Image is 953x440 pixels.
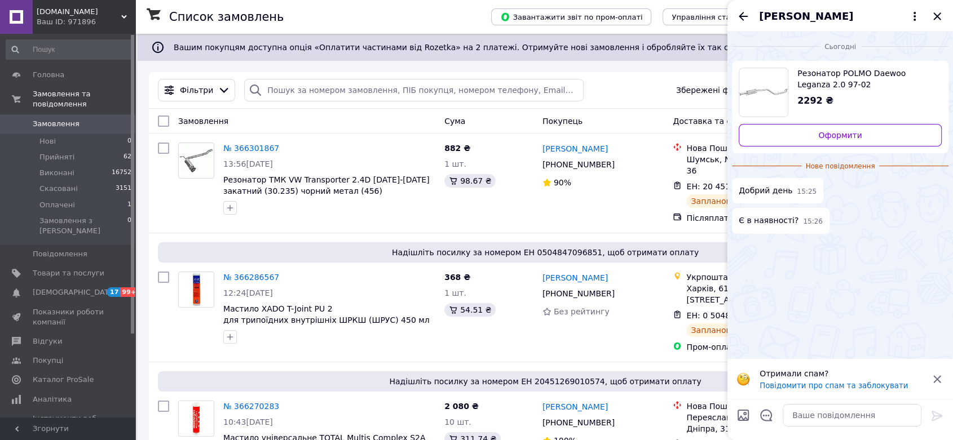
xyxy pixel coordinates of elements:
div: 54.51 ₴ [444,303,496,317]
span: Сьогодні [820,42,861,52]
a: [PERSON_NAME] [542,401,608,412]
span: Без рейтингу [554,307,610,316]
h1: Список замовлень [169,10,284,24]
span: 90% [554,178,571,187]
span: Виконані [39,168,74,178]
span: Резонатор POLMO Daewoo Leganza 2.0 97-02 алюмінізована сталь (05.21) [797,68,933,90]
div: 12.10.2025 [732,41,948,52]
span: Demi.in.ua [37,7,121,17]
input: Пошук [6,39,133,60]
a: Переглянути товар [739,68,942,117]
span: 3151 [116,184,131,194]
span: Надішліть посилку за номером ЕН 0504847096851, щоб отримати оплату [162,247,928,258]
div: 98.67 ₴ [444,174,496,188]
span: 17 [107,287,120,297]
span: Каталог ProSale [33,375,94,385]
span: 1 шт. [444,159,466,168]
span: ЕН: 20 4512 6910 2734 [686,182,780,191]
span: Товари та послуги [33,268,104,278]
div: Шумськ, №1: вул. Українська, 36 [686,154,820,176]
input: Пошук за номером замовлення, ПІБ покупця, номером телефону, Email, номером накладної [244,79,584,101]
div: Післяплата [686,212,820,224]
span: Оплачені [39,200,75,210]
button: Відкрити шаблони відповідей [759,408,774,423]
span: [PHONE_NUMBER] [542,418,615,427]
div: Пром-оплата [686,341,820,353]
div: Укрпошта [686,272,820,283]
img: 5829803960_w640_h640_rezonator-polmo-daewoo.jpg [739,68,788,117]
span: 1 шт. [444,288,466,297]
span: Cума [444,117,465,126]
span: Нове повідомлення [801,162,880,171]
span: 10 шт. [444,417,471,426]
span: Є в наявності? [739,215,798,226]
span: Добрий день [739,185,792,197]
img: Фото товару [179,143,214,178]
button: Управління статусами [663,8,767,25]
a: Фото товару [178,143,214,179]
a: [PERSON_NAME] [542,272,608,283]
span: Замовлення та повідомлення [33,89,135,109]
a: Оформити [739,124,942,146]
a: Мастило XADO T-Joint PU 2 для трипоїдних внутрішніх ШРКШ (ШРУС) 450 мл (ХА 30044) [223,304,430,336]
span: Надішліть посилку за номером ЕН 20451269010574, щоб отримати оплату [162,376,928,387]
span: Замовлення [33,119,80,129]
span: 1 [127,200,131,210]
span: 2292 ₴ [797,95,833,106]
span: 13:56[DATE] [223,159,273,168]
span: Головна [33,70,64,80]
span: Відгуки [33,336,62,346]
span: Вашим покупцям доступна опція «Оплатити частинами від Rozetka» на 2 платежі. Отримуйте нові замов... [174,43,889,52]
span: 62 [123,152,131,162]
span: [DEMOGRAPHIC_DATA] [33,287,116,297]
span: 16752 [112,168,131,178]
img: Фото товару [179,401,214,436]
div: Харків, 61040, вул. [STREET_ADDRESS] [686,283,820,305]
div: Нова Пошта [686,401,820,412]
span: 12:24[DATE] [223,288,273,297]
span: Покупці [33,355,63,366]
span: Управління статусами [672,13,758,21]
span: Прийняті [39,152,74,162]
span: Збережені фільтри: [676,85,758,96]
span: Покупець [542,117,583,126]
span: [PHONE_NUMBER] [542,289,615,298]
a: № 366270283 [223,402,279,411]
span: Замовлення з [PERSON_NAME] [39,216,127,236]
button: Завантажити звіт по пром-оплаті [491,8,651,25]
span: 0 [127,216,131,236]
span: Нові [39,136,56,146]
span: Фільтри [180,85,213,96]
span: Доставка та оплата [673,117,756,126]
button: Повідомити про спам та заблокувати [760,381,908,390]
p: Отримали спам? [760,368,924,379]
img: Фото товару [179,272,214,307]
span: ЕН: 0 5048 4709 6851 [686,311,775,320]
span: Замовлення [178,117,228,126]
span: 15:25 12.10.2025 [797,187,817,197]
div: Нова Пошта [686,143,820,154]
span: 99+ [120,287,139,297]
a: Резонатор ТМК VW Transporter 2.4D [DATE]-[DATE] закатний (30.235) чорний метал (456) [223,175,430,195]
span: 882 ₴ [444,144,470,153]
span: 15:26 12.10.2025 [803,217,823,226]
span: 10:43[DATE] [223,417,273,426]
a: Фото товару [178,272,214,308]
a: № 366286567 [223,273,279,282]
div: Заплановано [686,194,750,208]
span: Скасовані [39,184,78,194]
span: Показники роботи компанії [33,307,104,327]
span: 368 ₴ [444,273,470,282]
span: Інструменти веб-майстра та SEO [33,414,104,434]
div: Ваш ID: 971896 [37,17,135,27]
img: :face_with_monocle: [736,372,750,386]
span: Аналітика [33,394,72,405]
button: Назад [736,10,750,23]
span: Повідомлення [33,249,87,259]
span: [PERSON_NAME] [759,9,853,24]
button: Закрити [930,10,944,23]
span: [PHONE_NUMBER] [542,160,615,169]
span: Завантажити звіт по пром-оплаті [500,12,642,22]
